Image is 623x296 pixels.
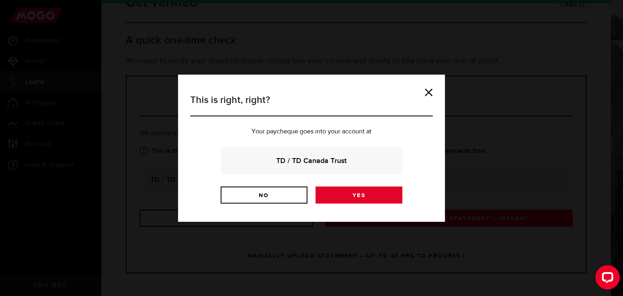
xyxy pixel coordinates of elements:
[316,187,402,204] a: Yes
[221,187,307,204] a: No
[589,262,623,296] iframe: LiveChat chat widget
[190,129,433,135] p: Your paycheque goes into your account at
[232,155,391,166] strong: TD / TD Canada Trust
[190,93,433,116] h3: This is right, right?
